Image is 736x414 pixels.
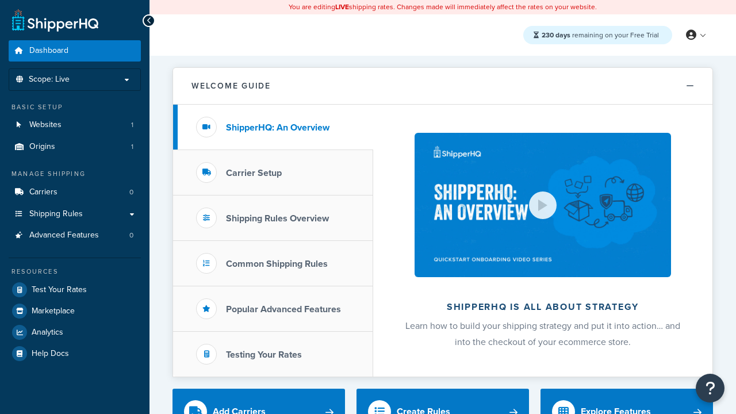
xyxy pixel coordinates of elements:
[335,2,349,12] b: LIVE
[404,302,682,312] h2: ShipperHQ is all about strategy
[9,182,141,203] a: Carriers0
[9,169,141,179] div: Manage Shipping
[191,82,271,90] h2: Welcome Guide
[29,46,68,56] span: Dashboard
[226,168,282,178] h3: Carrier Setup
[29,231,99,240] span: Advanced Features
[226,304,341,315] h3: Popular Advanced Features
[9,114,141,136] li: Websites
[405,319,680,348] span: Learn how to build your shipping strategy and put it into action… and into the checkout of your e...
[226,122,329,133] h3: ShipperHQ: An Overview
[9,136,141,158] a: Origins1
[226,350,302,360] h3: Testing Your Rates
[9,182,141,203] li: Carriers
[9,322,141,343] a: Analytics
[129,187,133,197] span: 0
[29,209,83,219] span: Shipping Rules
[32,306,75,316] span: Marketplace
[129,231,133,240] span: 0
[415,133,671,277] img: ShipperHQ is all about strategy
[9,267,141,277] div: Resources
[29,120,62,130] span: Websites
[32,285,87,295] span: Test Your Rates
[9,204,141,225] a: Shipping Rules
[226,213,329,224] h3: Shipping Rules Overview
[542,30,570,40] strong: 230 days
[696,374,724,402] button: Open Resource Center
[29,142,55,152] span: Origins
[9,114,141,136] a: Websites1
[226,259,328,269] h3: Common Shipping Rules
[9,40,141,62] a: Dashboard
[173,68,712,105] button: Welcome Guide
[29,187,57,197] span: Carriers
[9,102,141,112] div: Basic Setup
[32,349,69,359] span: Help Docs
[9,301,141,321] a: Marketplace
[9,225,141,246] li: Advanced Features
[9,279,141,300] a: Test Your Rates
[131,142,133,152] span: 1
[29,75,70,85] span: Scope: Live
[131,120,133,130] span: 1
[9,136,141,158] li: Origins
[542,30,659,40] span: remaining on your Free Trial
[9,225,141,246] a: Advanced Features0
[32,328,63,338] span: Analytics
[9,343,141,364] a: Help Docs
